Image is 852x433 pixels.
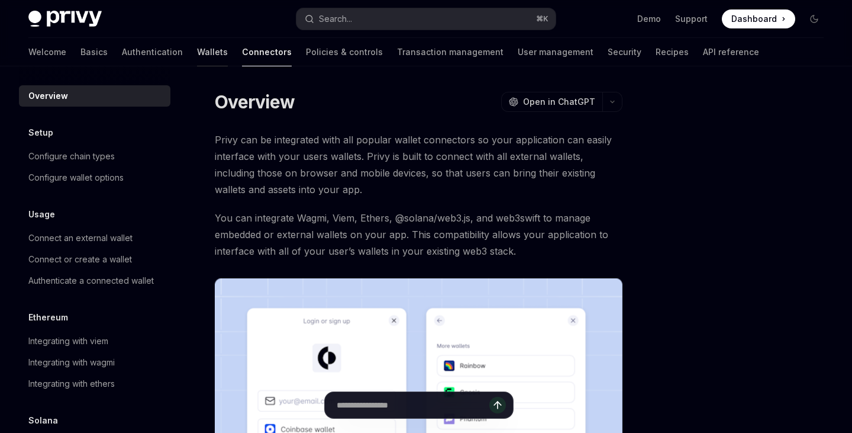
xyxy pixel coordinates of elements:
[523,96,595,108] span: Open in ChatGPT
[80,38,108,66] a: Basics
[28,413,58,428] h5: Solana
[19,249,170,270] a: Connect or create a wallet
[19,85,170,107] a: Overview
[28,126,53,140] h5: Setup
[28,231,133,245] div: Connect an external wallet
[215,131,622,198] span: Privy can be integrated with all popular wallet connectors so your application can easily interfa...
[722,9,795,28] a: Dashboard
[122,38,183,66] a: Authentication
[19,146,170,167] a: Configure chain types
[197,38,228,66] a: Wallets
[28,171,124,185] div: Configure wallet options
[28,274,154,288] div: Authenticate a connected wallet
[805,9,824,28] button: Toggle dark mode
[28,207,55,222] h5: Usage
[19,167,170,188] a: Configure wallet options
[19,352,170,373] a: Integrating with wagmi
[215,91,295,113] h1: Overview
[28,89,68,103] div: Overview
[28,377,115,391] div: Integrating with ethers
[28,38,66,66] a: Welcome
[28,310,68,325] h5: Ethereum
[242,38,292,66] a: Connectors
[306,38,383,66] a: Policies & controls
[703,38,759,66] a: API reference
[675,13,708,25] a: Support
[518,38,593,66] a: User management
[28,334,108,348] div: Integrating with viem
[637,13,661,25] a: Demo
[28,355,115,370] div: Integrating with wagmi
[397,38,504,66] a: Transaction management
[608,38,641,66] a: Security
[656,38,689,66] a: Recipes
[28,149,115,163] div: Configure chain types
[319,12,352,26] div: Search...
[28,252,132,267] div: Connect or create a wallet
[19,331,170,352] a: Integrating with viem
[296,8,555,30] button: Search...⌘K
[19,373,170,394] a: Integrating with ethers
[215,210,622,259] span: You can integrate Wagmi, Viem, Ethers, @solana/web3.js, and web3swift to manage embedded or exter...
[536,14,548,24] span: ⌘ K
[19,227,170,249] a: Connect an external wallet
[731,13,777,25] span: Dashboard
[19,270,170,291] a: Authenticate a connected wallet
[489,397,506,413] button: Send message
[501,92,602,112] button: Open in ChatGPT
[28,11,102,27] img: dark logo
